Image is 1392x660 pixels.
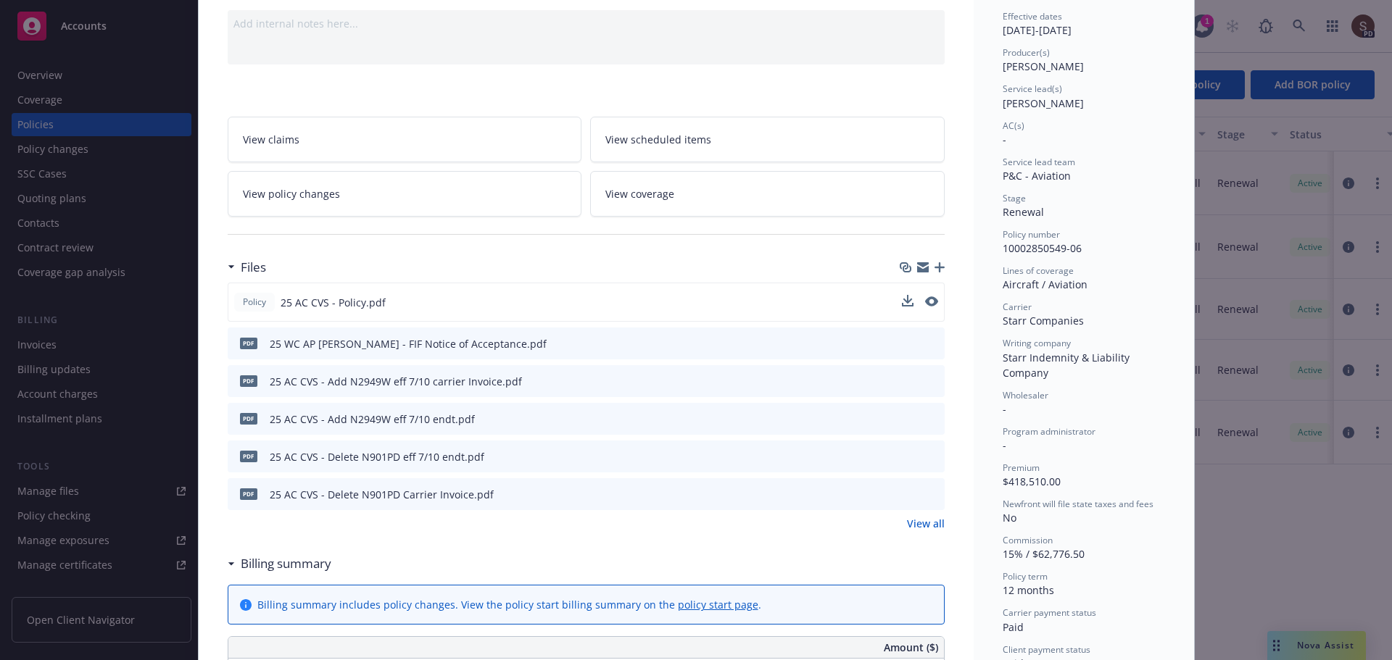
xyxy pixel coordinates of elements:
[926,412,939,427] button: preview file
[240,451,257,461] span: pdf
[1003,534,1053,546] span: Commission
[1003,120,1024,132] span: AC(s)
[270,336,547,351] div: 25 WC AP [PERSON_NAME] - FIF Notice of Acceptance.pdf
[243,132,299,147] span: View claims
[1003,620,1024,634] span: Paid
[903,374,914,389] button: download file
[925,296,938,306] button: preview file
[903,412,914,427] button: download file
[240,488,257,499] span: pdf
[1003,547,1085,561] span: 15% / $62,776.50
[1003,46,1050,59] span: Producer(s)
[1003,351,1132,380] span: Starr Indemnity & Liability Company
[605,132,711,147] span: View scheduled items
[228,554,331,573] div: Billing summary
[903,487,914,502] button: download file
[1003,461,1040,474] span: Premium
[1003,314,1084,327] span: Starr Companies
[1003,389,1048,401] span: Wholesaler
[902,295,913,310] button: download file
[1003,475,1061,488] span: $418,510.00
[270,449,484,464] div: 25 AC CVS - Delete N901PD eff 7/10 endt.pdf
[1003,277,1165,292] div: Aircraft / Aviation
[270,412,475,427] div: 25 AC CVS - Add N2949W eff 7/10 endt.pdf
[1003,96,1084,110] span: [PERSON_NAME]
[240,338,257,348] span: pdf
[1003,241,1082,255] span: 10002850549-06
[1003,205,1044,219] span: Renewal
[907,516,945,531] a: View all
[590,117,945,162] a: View scheduled items
[1003,156,1075,168] span: Service lead team
[926,374,939,389] button: preview file
[1003,337,1071,349] span: Writing company
[270,487,494,502] div: 25 AC CVS - Delete N901PD Carrier Invoice.pdf
[243,186,340,201] span: View policy changes
[902,295,913,306] button: download file
[240,413,257,424] span: pdf
[884,640,938,655] span: Amount ($)
[240,375,257,386] span: pdf
[1003,264,1074,277] span: Lines of coverage
[270,374,522,389] div: 25 AC CVS - Add N2949W eff 7/10 carrier Invoice.pdf
[241,258,266,277] h3: Files
[257,597,761,612] div: Billing summary includes policy changes. View the policy start billing summary on the .
[926,336,939,351] button: preview file
[241,554,331,573] h3: Billing summary
[926,449,939,464] button: preview file
[1003,511,1016,525] span: No
[1003,192,1026,204] span: Stage
[1003,301,1032,313] span: Carrier
[925,295,938,310] button: preview file
[1003,133,1006,146] span: -
[605,186,674,201] span: View coverage
[281,295,386,310] span: 25 AC CVS - Policy.pdf
[1003,83,1062,95] span: Service lead(s)
[228,258,266,277] div: Files
[926,487,939,502] button: preview file
[1003,643,1090,656] span: Client payment status
[903,336,914,351] button: download file
[1003,10,1165,38] div: [DATE] - [DATE]
[1003,583,1054,597] span: 12 months
[1003,438,1006,452] span: -
[240,296,269,309] span: Policy
[678,598,758,611] a: policy start page
[1003,498,1153,510] span: Newfront will file state taxes and fees
[1003,59,1084,73] span: [PERSON_NAME]
[1003,169,1071,183] span: P&C - Aviation
[1003,10,1062,22] span: Effective dates
[233,16,939,31] div: Add internal notes here...
[228,171,582,217] a: View policy changes
[590,171,945,217] a: View coverage
[1003,606,1096,619] span: Carrier payment status
[1003,228,1060,241] span: Policy number
[1003,425,1095,438] span: Program administrator
[903,449,914,464] button: download file
[1003,402,1006,416] span: -
[1003,570,1048,582] span: Policy term
[228,117,582,162] a: View claims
